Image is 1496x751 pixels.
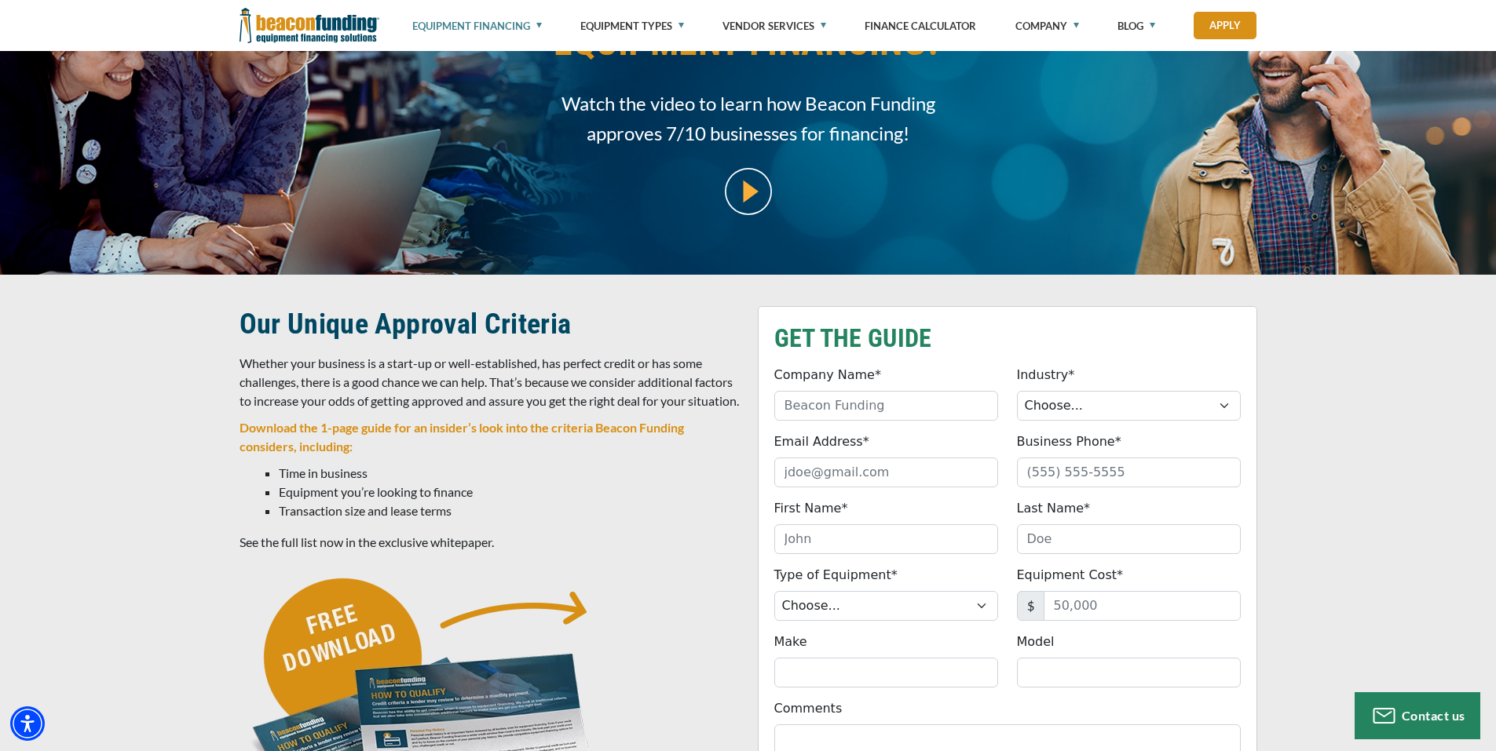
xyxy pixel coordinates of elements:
label: Company Name* [774,366,881,385]
div: approves 7/10 businesses for financing! [240,118,1257,148]
a: Apply [1194,12,1256,39]
label: First Name* [774,499,848,518]
label: Last Name* [1017,499,1091,518]
label: Business Phone* [1017,432,1121,451]
input: Beacon Funding [774,391,998,421]
span: $ [1017,591,1044,621]
button: Contact us [1355,692,1480,739]
label: Model [1017,633,1055,651]
li: Equipment you’re looking to finance [279,483,739,501]
input: Doe [1017,524,1241,554]
div: Watch the video to learn how Beacon Funding [240,89,1257,118]
img: video modal pop-up play button [725,168,772,215]
p: Whether your business is a start-up or well-established, has perfect credit or has some challenge... [240,354,739,410]
li: Time in business [279,464,739,483]
label: Type of Equipment* [774,566,898,585]
label: Equipment Cost* [1017,566,1124,585]
input: John [774,524,998,554]
li: Transaction size and lease terms [279,501,739,520]
p: See the full list now in the exclusive whitepaper. [240,533,739,552]
input: jdoe@gmail.com [774,458,998,487]
div: Accessibility Menu [10,706,45,741]
label: Email Address* [774,432,869,451]
input: 50,000 [1044,591,1241,621]
h3: GET THE GUIDE [774,323,1241,354]
strong: Download the 1-page guide for an insider’s look into the criteria Beacon Funding considers, inclu... [240,420,684,454]
h2: Our Unique Approval Criteria [240,306,739,342]
span: Contact us [1402,708,1465,723]
label: Comments [774,699,843,718]
label: Industry* [1017,366,1075,385]
input: (555) 555-5555 [1017,458,1241,487]
label: Make [774,633,807,651]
